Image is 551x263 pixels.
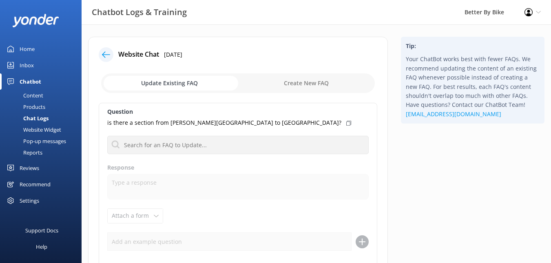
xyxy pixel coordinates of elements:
a: Reports [5,147,82,158]
h4: Website Chat [118,49,159,60]
div: Reports [5,147,42,158]
div: Website Widget [5,124,61,135]
div: Chatbot [20,73,41,90]
div: Help [36,239,47,255]
a: Chat Logs [5,113,82,124]
input: Search for an FAQ to Update... [107,136,369,154]
div: Settings [20,192,39,209]
h4: Tip: [406,42,540,51]
label: Response [107,163,369,172]
a: Content [5,90,82,101]
label: Question [107,107,369,116]
div: Reviews [20,160,39,176]
a: Pop-up messages [5,135,82,147]
div: Content [5,90,43,101]
a: Products [5,101,82,113]
a: [EMAIL_ADDRESS][DOMAIN_NAME] [406,110,501,118]
div: Pop-up messages [5,135,66,147]
input: Add an example question [107,232,352,251]
p: Your ChatBot works best with fewer FAQs. We recommend updating the content of an existing FAQ whe... [406,55,540,119]
p: is there a section from [PERSON_NAME][GEOGRAPHIC_DATA] to [GEOGRAPHIC_DATA]? [107,118,341,127]
div: Products [5,101,45,113]
h3: Chatbot Logs & Training [92,6,187,19]
div: Chat Logs [5,113,49,124]
a: Website Widget [5,124,82,135]
div: Support Docs [25,222,58,239]
div: Inbox [20,57,34,73]
img: yonder-white-logo.png [12,14,59,27]
p: [DATE] [164,50,182,59]
div: Home [20,41,35,57]
div: Recommend [20,176,51,192]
